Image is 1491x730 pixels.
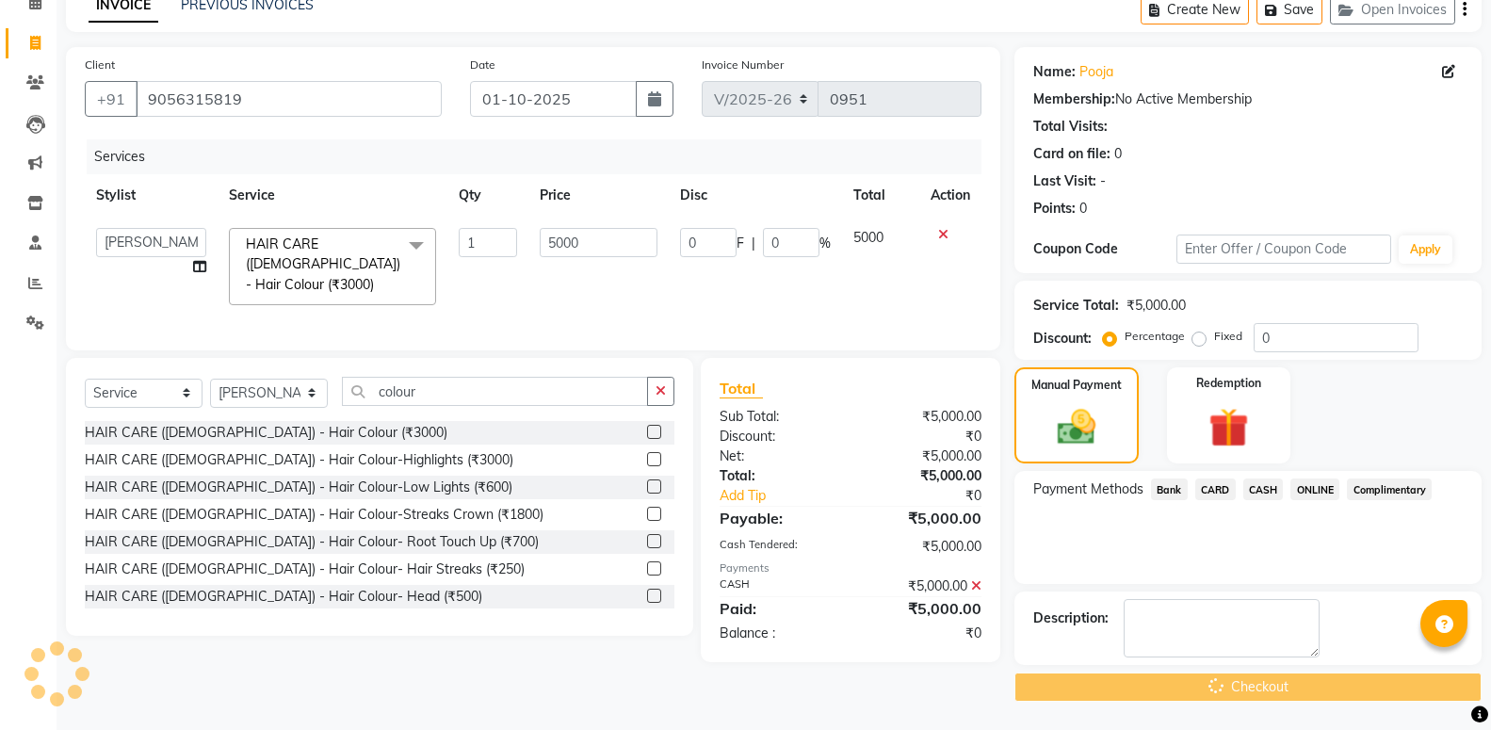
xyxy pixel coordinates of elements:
[919,174,981,217] th: Action
[1033,199,1076,219] div: Points:
[851,427,996,446] div: ₹0
[1033,608,1109,628] div: Description:
[528,174,669,217] th: Price
[705,446,851,466] div: Net:
[85,505,543,525] div: HAIR CARE ([DEMOGRAPHIC_DATA]) - Hair Colour-Streaks Crown (₹1800)
[705,507,851,529] div: Payable:
[1033,329,1092,349] div: Discount:
[1033,296,1119,316] div: Service Total:
[1045,405,1108,449] img: _cash.svg
[1033,89,1463,109] div: No Active Membership
[1214,328,1242,345] label: Fixed
[720,560,981,576] div: Payments
[1126,296,1186,316] div: ₹5,000.00
[851,576,996,596] div: ₹5,000.00
[87,139,996,174] div: Services
[819,234,831,253] span: %
[851,507,996,529] div: ₹5,000.00
[669,174,842,217] th: Disc
[85,450,513,470] div: HAIR CARE ([DEMOGRAPHIC_DATA]) - Hair Colour-Highlights (₹3000)
[136,81,442,117] input: Search by Name/Mobile/Email/Code
[85,81,138,117] button: +91
[875,486,996,506] div: ₹0
[705,486,874,506] a: Add Tip
[851,466,996,486] div: ₹5,000.00
[705,537,851,557] div: Cash Tendered:
[705,427,851,446] div: Discount:
[85,560,525,579] div: HAIR CARE ([DEMOGRAPHIC_DATA]) - Hair Colour- Hair Streaks (₹250)
[342,377,648,406] input: Search or Scan
[737,234,744,253] span: F
[705,576,851,596] div: CASH
[470,57,495,73] label: Date
[447,174,528,217] th: Qty
[85,174,218,217] th: Stylist
[851,624,996,643] div: ₹0
[1033,479,1143,499] span: Payment Methods
[1125,328,1185,345] label: Percentage
[218,174,447,217] th: Service
[851,597,996,620] div: ₹5,000.00
[853,229,883,246] span: 5000
[1196,375,1261,392] label: Redemption
[720,379,763,398] span: Total
[1290,479,1339,500] span: ONLINE
[1079,62,1113,82] a: Pooja
[85,423,447,443] div: HAIR CARE ([DEMOGRAPHIC_DATA]) - Hair Colour (₹3000)
[1176,235,1391,264] input: Enter Offer / Coupon Code
[1399,235,1452,264] button: Apply
[851,537,996,557] div: ₹5,000.00
[705,624,851,643] div: Balance :
[1033,171,1096,191] div: Last Visit:
[1033,117,1108,137] div: Total Visits:
[85,587,482,607] div: HAIR CARE ([DEMOGRAPHIC_DATA]) - Hair Colour- Head (₹500)
[1195,479,1236,500] span: CARD
[705,466,851,486] div: Total:
[374,276,382,293] a: x
[1243,479,1284,500] span: CASH
[851,446,996,466] div: ₹5,000.00
[1151,479,1188,500] span: Bank
[85,57,115,73] label: Client
[752,234,755,253] span: |
[1079,199,1087,219] div: 0
[1033,239,1176,259] div: Coupon Code
[1114,144,1122,164] div: 0
[1033,62,1076,82] div: Name:
[1031,377,1122,394] label: Manual Payment
[85,478,512,497] div: HAIR CARE ([DEMOGRAPHIC_DATA]) - Hair Colour-Low Lights (₹600)
[1347,479,1432,500] span: Complimentary
[246,235,400,293] span: HAIR CARE ([DEMOGRAPHIC_DATA]) - Hair Colour (₹3000)
[702,57,784,73] label: Invoice Number
[705,597,851,620] div: Paid:
[842,174,919,217] th: Total
[1033,144,1110,164] div: Card on file:
[851,407,996,427] div: ₹5,000.00
[1196,403,1261,452] img: _gift.svg
[705,407,851,427] div: Sub Total:
[1033,89,1115,109] div: Membership:
[1100,171,1106,191] div: -
[85,532,539,552] div: HAIR CARE ([DEMOGRAPHIC_DATA]) - Hair Colour- Root Touch Up (₹700)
